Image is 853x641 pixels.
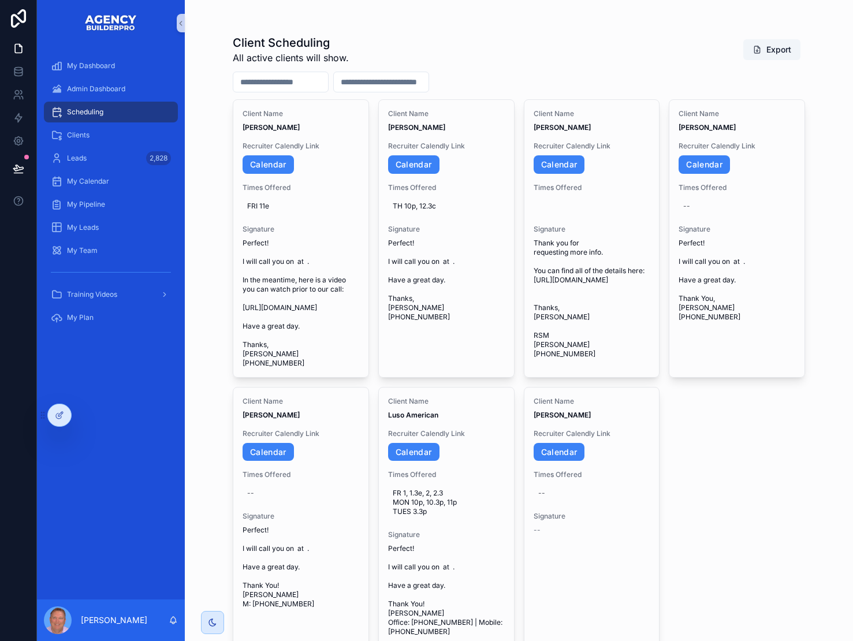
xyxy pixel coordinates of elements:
span: Recruiter Calendly Link [243,429,359,438]
a: Client Name[PERSON_NAME]Recruiter Calendly LinkCalendarTimes OfferedTH 10p, 12.3cSignaturePerfect... [378,99,515,378]
span: Leads [67,154,87,163]
a: My Plan [44,307,178,328]
strong: [PERSON_NAME] [388,123,445,132]
span: Admin Dashboard [67,84,125,94]
span: Recruiter Calendly Link [534,429,650,438]
strong: [PERSON_NAME] [679,123,736,132]
a: Scheduling [44,102,178,122]
span: Client Name [388,397,505,406]
span: Times Offered [388,183,505,192]
span: Recruiter Calendly Link [388,429,505,438]
span: -- [534,526,541,535]
span: Recruiter Calendly Link [243,141,359,151]
span: Recruiter Calendly Link [679,141,795,151]
button: Export [743,39,800,60]
span: My Team [67,246,98,255]
span: My Dashboard [67,61,115,70]
a: Clients [44,125,178,146]
a: Client Name[PERSON_NAME]Recruiter Calendly LinkCalendarTimes OfferedSignatureThank you for reques... [524,99,660,378]
span: FR 1, 1.3e, 2, 2.3 MON 10p, 10.3p, 11p TUES 3.3p [393,489,500,516]
span: Client Name [534,109,650,118]
span: My Calendar [67,177,109,186]
span: My Plan [67,313,94,322]
a: Client Name[PERSON_NAME]Recruiter Calendly LinkCalendarTimes Offered--SignaturePerfect! I will ca... [669,99,805,378]
span: Thank you for requesting more info. You can find all of the details here: [URL][DOMAIN_NAME] Than... [534,238,650,359]
span: Clients [67,131,90,140]
a: Calendar [534,155,585,174]
span: Perfect! I will call you on at . Have a great day. Thank You, [PERSON_NAME] [PHONE_NUMBER] [679,238,795,322]
span: Signature [534,225,650,234]
span: Signature [243,512,359,521]
h1: Client Scheduling [233,35,349,51]
a: Training Videos [44,284,178,305]
span: My Leads [67,223,99,232]
span: Signature [534,512,650,521]
div: -- [247,489,254,498]
span: Signature [388,530,505,539]
span: FRI 11e [247,202,355,211]
strong: [PERSON_NAME] [243,411,300,419]
a: Calendar [388,155,439,174]
div: scrollable content [37,46,185,345]
a: Calendar [243,155,294,174]
strong: [PERSON_NAME] [534,123,591,132]
a: My Dashboard [44,55,178,76]
span: Times Offered [679,183,795,192]
span: All active clients will show. [233,51,349,65]
span: Signature [388,225,505,234]
span: Client Name [388,109,505,118]
div: 2,828 [146,151,171,165]
a: Calendar [388,443,439,461]
a: Leads2,828 [44,148,178,169]
strong: [PERSON_NAME] [243,123,300,132]
a: Calendar [243,443,294,461]
span: Times Offered [388,470,505,479]
span: Times Offered [243,183,359,192]
span: Scheduling [67,107,103,117]
span: Client Name [534,397,650,406]
span: Signature [243,225,359,234]
p: [PERSON_NAME] [81,614,147,626]
a: Calendar [679,155,730,174]
a: My Leads [44,217,178,238]
a: Client Name[PERSON_NAME]Recruiter Calendly LinkCalendarTimes OfferedFRI 11eSignaturePerfect! I wi... [233,99,369,378]
a: My Calendar [44,171,178,192]
span: Training Videos [67,290,117,299]
a: My Pipeline [44,194,178,215]
span: Recruiter Calendly Link [388,141,505,151]
span: Perfect! I will call you on at . Have a great day. Thank You! [PERSON_NAME] M: [PHONE_NUMBER] [243,526,359,609]
span: Times Offered [534,183,650,192]
a: Admin Dashboard [44,79,178,99]
a: Calendar [534,443,585,461]
span: Perfect! I will call you on at . In the meantime, here is a video you can watch prior to our call... [243,238,359,368]
span: Times Offered [243,470,359,479]
span: Perfect! I will call you on at . Have a great day. Thank You! [PERSON_NAME] Office: [PHONE_NUMBER... [388,544,505,636]
img: App logo [84,14,137,32]
span: Client Name [243,109,359,118]
div: -- [538,489,545,498]
strong: Luso American [388,411,438,419]
strong: [PERSON_NAME] [534,411,591,419]
span: Signature [679,225,795,234]
div: -- [683,202,690,211]
span: Perfect! I will call you on at . Have a great day. Thanks, [PERSON_NAME] [PHONE_NUMBER] [388,238,505,322]
a: My Team [44,240,178,261]
span: Client Name [243,397,359,406]
span: Client Name [679,109,795,118]
span: Recruiter Calendly Link [534,141,650,151]
span: TH 10p, 12.3c [393,202,500,211]
span: Times Offered [534,470,650,479]
span: My Pipeline [67,200,105,209]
